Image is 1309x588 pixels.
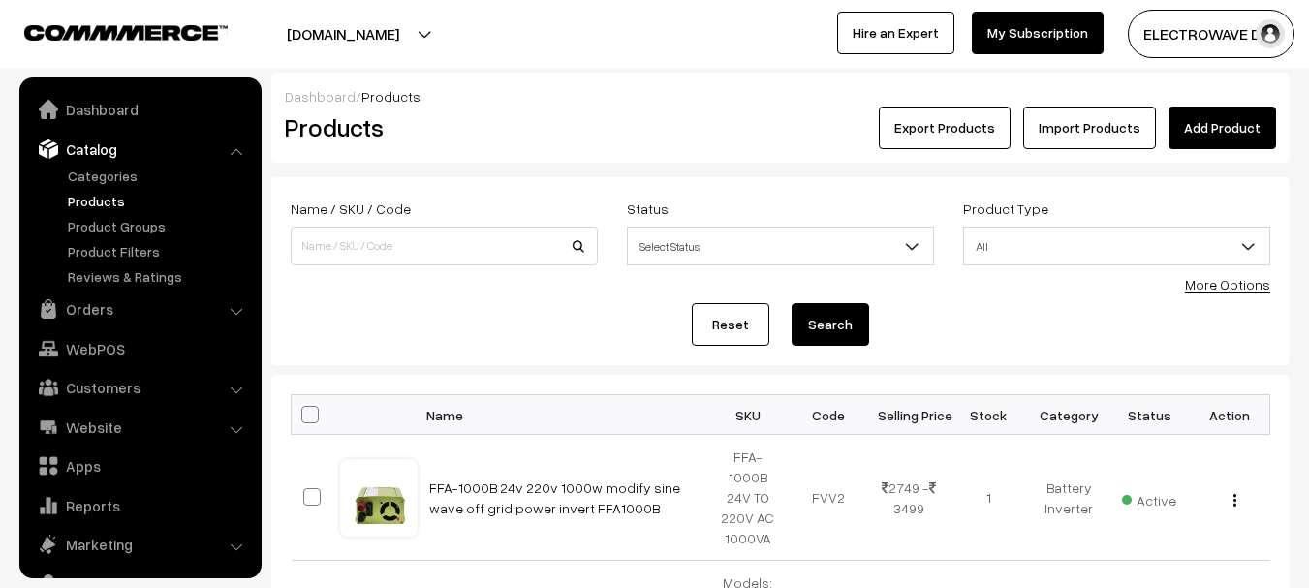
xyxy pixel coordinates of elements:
[837,12,954,54] a: Hire an Expert
[1029,435,1109,561] td: Battery Inverter
[628,230,933,263] span: Select Status
[429,480,680,516] a: FFA-1000B 24v 220v 1000w modify sine wave off grid power invert FFA1000B
[1233,494,1236,507] img: Menu
[291,199,411,219] label: Name / SKU / Code
[1109,395,1190,435] th: Status
[63,241,255,262] a: Product Filters
[963,227,1270,265] span: All
[972,12,1104,54] a: My Subscription
[285,112,596,142] h2: Products
[24,488,255,523] a: Reports
[1190,395,1270,435] th: Action
[1128,10,1294,58] button: ELECTROWAVE DE…
[418,395,708,435] th: Name
[24,410,255,445] a: Website
[63,166,255,186] a: Categories
[24,19,194,43] a: COMMMERCE
[792,303,869,346] button: Search
[285,86,1276,107] div: /
[1122,485,1176,511] span: Active
[285,88,356,105] a: Dashboard
[219,10,467,58] button: [DOMAIN_NAME]
[708,435,789,561] td: FFA-1000B 24V TO 220V AC 1000VA
[868,435,949,561] td: 2749 - 3499
[1029,395,1109,435] th: Category
[63,216,255,236] a: Product Groups
[24,527,255,562] a: Marketing
[361,88,421,105] span: Products
[949,395,1029,435] th: Stock
[627,227,934,265] span: Select Status
[788,395,868,435] th: Code
[788,435,868,561] td: FVV2
[63,266,255,287] a: Reviews & Ratings
[24,92,255,127] a: Dashboard
[1256,19,1285,48] img: user
[24,292,255,326] a: Orders
[24,370,255,405] a: Customers
[949,435,1029,561] td: 1
[1023,107,1156,149] a: Import Products
[627,199,669,219] label: Status
[868,395,949,435] th: Selling Price
[964,230,1269,263] span: All
[63,191,255,211] a: Products
[879,107,1011,149] button: Export Products
[963,199,1048,219] label: Product Type
[692,303,769,346] a: Reset
[708,395,789,435] th: SKU
[24,331,255,366] a: WebPOS
[1185,276,1270,293] a: More Options
[24,449,255,483] a: Apps
[24,132,255,167] a: Catalog
[291,227,598,265] input: Name / SKU / Code
[24,25,228,40] img: COMMMERCE
[1169,107,1276,149] a: Add Product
